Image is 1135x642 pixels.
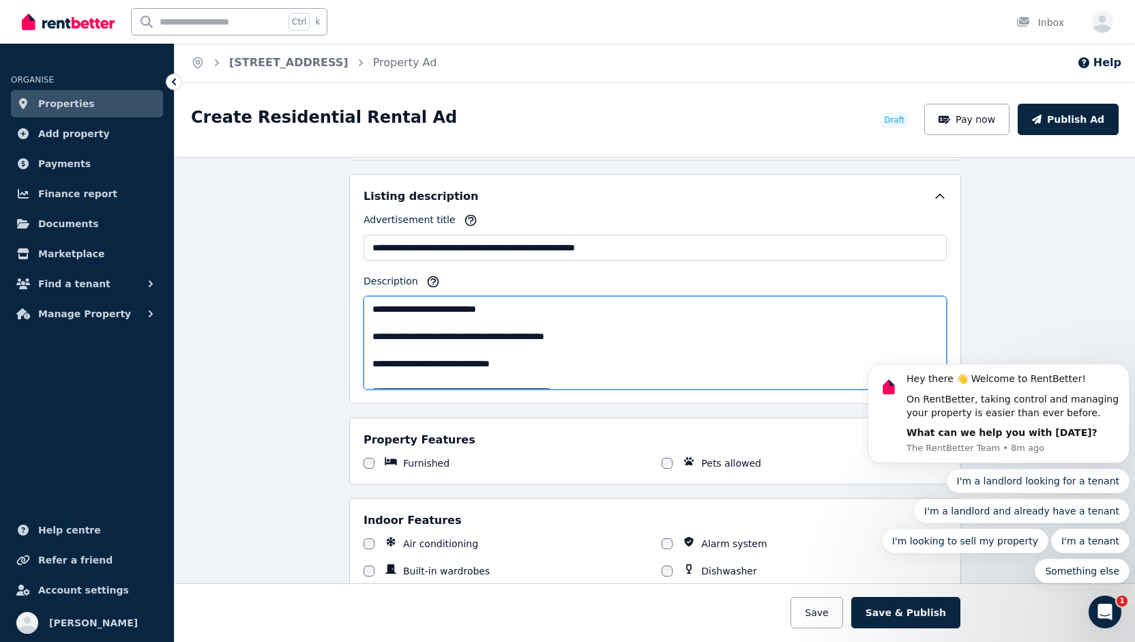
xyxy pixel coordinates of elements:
a: Documents [11,210,163,237]
a: Account settings [11,577,163,604]
span: Draft [884,115,904,126]
span: Find a tenant [38,276,110,292]
nav: Breadcrumb [175,44,453,82]
span: Refer a friend [38,552,113,568]
a: Refer a friend [11,546,163,574]
a: Add property [11,120,163,147]
label: Advertisement title [364,213,456,232]
button: Manage Property [11,300,163,327]
button: Pay now [924,104,1010,135]
button: Help [1077,55,1121,71]
label: Description [364,274,418,293]
img: RentBetter [22,12,115,32]
span: Manage Property [38,306,131,322]
a: Finance report [11,180,163,207]
label: Built-in wardrobes [403,564,490,578]
a: Marketplace [11,240,163,267]
h5: Property Features [364,432,475,448]
label: Dishwasher [701,564,756,578]
label: Air conditioning [403,537,478,551]
label: Furnished [403,456,449,470]
h1: Create Residential Rental Ad [191,106,457,128]
span: Add property [38,126,110,142]
span: Help centre [38,522,101,538]
span: Ctrl [289,13,310,31]
button: Save & Publish [851,597,960,628]
span: Account settings [38,582,129,598]
a: Property Ad [373,56,437,69]
label: Pets allowed [701,456,761,470]
iframe: Intercom live chat [1089,596,1121,628]
button: Find a tenant [11,270,163,297]
span: Properties [38,96,95,112]
button: Save [791,597,842,628]
button: Publish Ad [1018,104,1119,135]
span: Marketplace [38,246,104,262]
span: Documents [38,216,99,232]
span: Payments [38,156,91,172]
iframe: Intercom notifications message [862,233,1135,605]
span: k [315,16,320,27]
label: Alarm system [701,537,767,551]
h5: Indoor Features [364,512,461,529]
a: [STREET_ADDRESS] [229,56,349,69]
span: [PERSON_NAME] [49,615,138,631]
a: Payments [11,150,163,177]
span: ORGANISE [11,75,54,85]
a: Help centre [11,516,163,544]
a: Properties [11,90,163,117]
h5: Listing description [364,188,478,205]
span: 1 [1117,596,1127,607]
div: Inbox [1016,16,1064,29]
span: Finance report [38,186,117,202]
